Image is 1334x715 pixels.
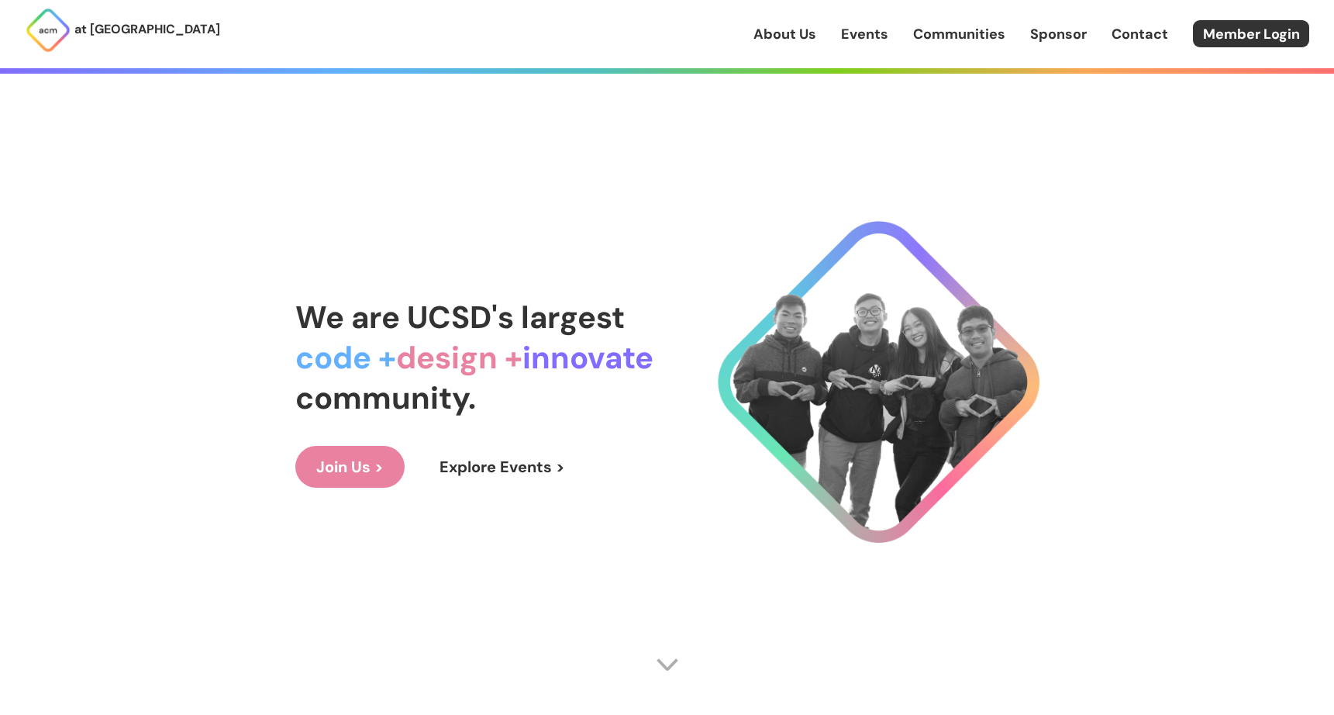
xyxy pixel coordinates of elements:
a: at [GEOGRAPHIC_DATA] [25,7,220,54]
a: Contact [1112,24,1168,44]
a: Events [841,24,888,44]
span: We are UCSD's largest [295,297,625,337]
img: ACM Logo [25,7,71,54]
a: Member Login [1193,20,1309,47]
img: Scroll Arrow [656,653,679,676]
a: Explore Events > [419,446,586,488]
a: Join Us > [295,446,405,488]
span: innovate [522,337,653,378]
p: at [GEOGRAPHIC_DATA] [74,19,220,40]
img: Cool Logo [718,221,1039,543]
span: code + [295,337,396,378]
a: Communities [913,24,1005,44]
span: design + [396,337,522,378]
a: About Us [753,24,816,44]
span: community. [295,378,476,418]
a: Sponsor [1030,24,1087,44]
